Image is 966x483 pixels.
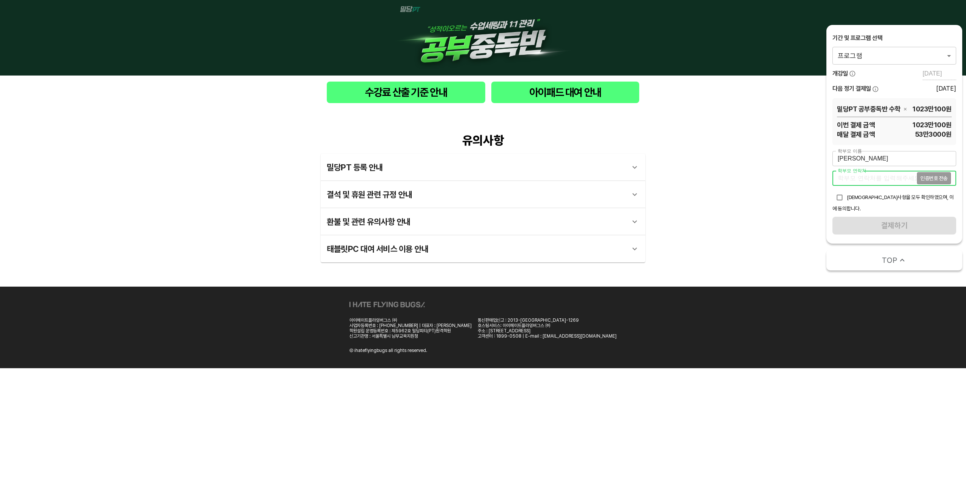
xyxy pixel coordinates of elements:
span: [DEMOGRAPHIC_DATA]사항을 모두 확인하였으며, 이에 동의합니다. [832,194,954,211]
span: 밀당PT 공부중독반 수학 [837,104,901,114]
div: 결석 및 휴원 관련 규정 안내 [327,185,626,204]
span: 개강일 [832,69,848,78]
div: 밀당PT 등록 안내 [327,158,626,176]
span: 수강료 산출 기준 안내 [333,85,479,100]
div: 프로그램 [832,47,956,64]
span: 아이패드 대여 안내 [497,85,633,100]
span: TOP [882,255,897,265]
span: 다음 정기 결제일 [832,85,871,93]
div: 학원설립 운영등록번호 : 제5962호 밀당피티(PT)원격학원 [349,328,472,333]
div: 고객센터 : 1899-0508 | E-mail : [EMAIL_ADDRESS][DOMAIN_NAME] [478,333,617,339]
span: 이번 결제 금액 [837,120,875,130]
div: 아이헤이트플라잉버그스 ㈜ [349,318,472,323]
div: 통신판매업신고 : 2013-[GEOGRAPHIC_DATA]-1269 [478,318,617,323]
div: 태블릿PC 대여 서비스 이용 안내 [321,235,645,262]
div: Ⓒ ihateflyingbugs all rights reserved. [349,348,427,353]
div: 환불 및 관련 유의사항 안내 [327,213,626,231]
button: 아이패드 대여 안내 [491,82,639,103]
div: 결석 및 휴원 관련 규정 안내 [321,181,645,208]
div: 유의사항 [321,133,645,148]
div: 기간 및 프로그램 선택 [832,34,956,42]
button: 수강료 산출 기준 안내 [327,82,485,103]
span: 1023만100 원 [875,120,952,130]
input: 학부모 연락처를 입력해주세요 [832,171,917,186]
div: 사업자등록번호 : [PHONE_NUMBER] | 대표자 : [PERSON_NAME] [349,323,472,328]
div: 신고기관명 : 서울특별시 남부교육지원청 [349,333,472,339]
div: 호스팅서비스: 아이헤이트플라잉버그스 ㈜ [478,323,617,328]
img: 1 [392,6,574,69]
div: 주소 : [STREET_ADDRESS] [478,328,617,333]
div: 태블릿PC 대여 서비스 이용 안내 [327,240,626,258]
input: 학부모 이름을 입력해주세요 [832,151,956,166]
button: TOP [826,250,962,270]
div: 밀당PT 등록 안내 [321,154,645,181]
img: ihateflyingbugs [349,302,425,307]
div: 환불 및 관련 유의사항 안내 [321,208,645,235]
div: [DATE] [936,85,956,92]
span: 53만3000 원 [875,130,952,139]
span: 1023만100 원 [910,104,952,114]
span: 매달 결제 금액 [837,130,875,139]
